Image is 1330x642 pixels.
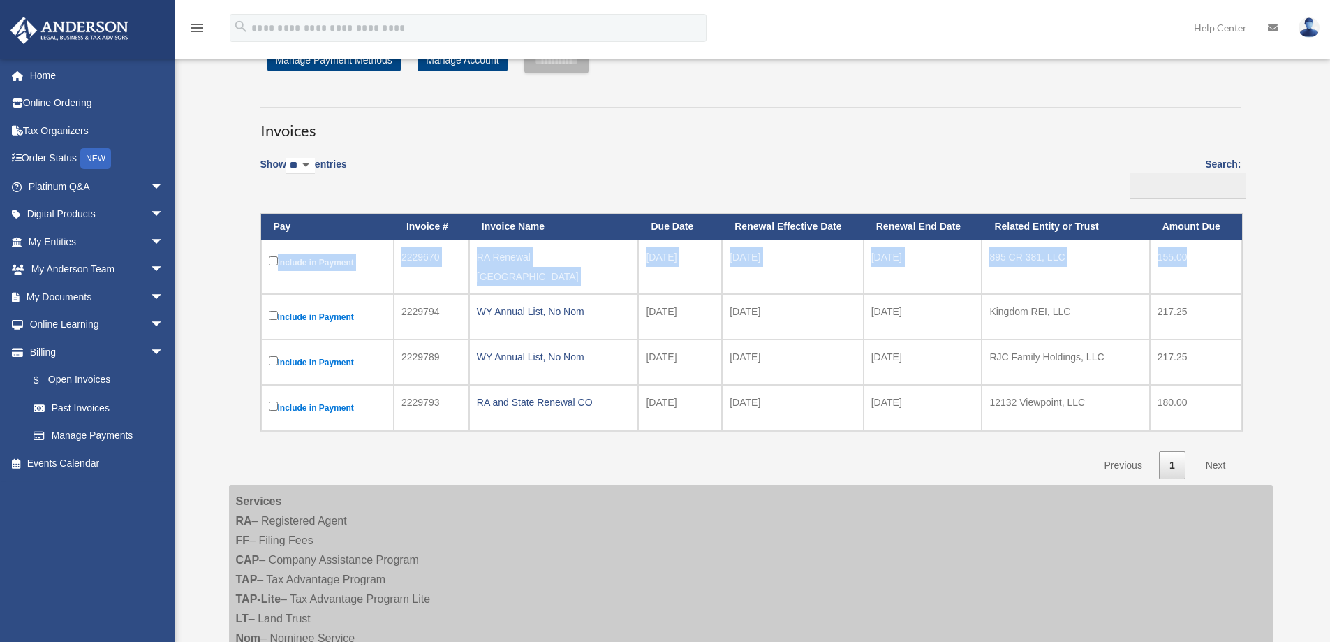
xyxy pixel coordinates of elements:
[394,240,469,294] td: 2229670
[20,394,178,422] a: Past Invoices
[269,402,278,411] input: Include in Payment
[1195,451,1236,480] a: Next
[10,173,185,200] a: Platinum Q&Aarrow_drop_down
[10,145,185,173] a: Order StatusNEW
[982,240,1149,294] td: 895 CR 381, LLC
[10,283,185,311] a: My Documentsarrow_drop_down
[260,107,1241,142] h3: Invoices
[394,385,469,430] td: 2229793
[20,366,171,395] a: $Open Invoices
[267,49,401,71] a: Manage Payment Methods
[80,148,111,169] div: NEW
[189,24,205,36] a: menu
[722,294,864,340] td: [DATE]
[150,256,178,284] span: arrow_drop_down
[1159,451,1185,480] a: 1
[1093,451,1152,480] a: Previous
[638,340,722,385] td: [DATE]
[722,385,864,430] td: [DATE]
[189,20,205,36] i: menu
[1150,294,1242,340] td: 217.25
[150,283,178,312] span: arrow_drop_down
[10,117,185,145] a: Tax Organizers
[150,228,178,256] span: arrow_drop_down
[269,308,386,326] label: Include in Payment
[10,256,185,284] a: My Anderson Teamarrow_drop_down
[469,214,639,240] th: Invoice Name: activate to sort column ascending
[20,422,178,450] a: Manage Payments
[150,338,178,367] span: arrow_drop_down
[864,294,982,340] td: [DATE]
[864,214,982,240] th: Renewal End Date: activate to sort column ascending
[236,515,252,527] strong: RA
[1130,173,1246,199] input: Search:
[10,338,178,366] a: Billingarrow_drop_down
[1150,385,1242,430] td: 180.00
[1150,340,1242,385] td: 217.25
[394,214,469,240] th: Invoice #: activate to sort column ascending
[150,200,178,229] span: arrow_drop_down
[269,399,386,416] label: Include in Payment
[10,89,185,117] a: Online Ordering
[722,340,864,385] td: [DATE]
[269,254,386,271] label: Include in Payment
[394,340,469,385] td: 2229789
[864,340,982,385] td: [DATE]
[638,385,722,430] td: [DATE]
[982,294,1149,340] td: Kingdom REI, LLC
[418,49,507,71] a: Manage Account
[150,311,178,340] span: arrow_drop_down
[269,356,278,365] input: Include in Payment
[10,200,185,228] a: Digital Productsarrow_drop_down
[10,449,185,477] a: Events Calendar
[1299,17,1320,38] img: User Pic
[286,158,315,174] select: Showentries
[236,593,281,605] strong: TAP-Lite
[1150,214,1242,240] th: Amount Due: activate to sort column ascending
[236,554,260,566] strong: CAP
[722,240,864,294] td: [DATE]
[982,385,1149,430] td: 12132 Viewpoint, LLC
[638,294,722,340] td: [DATE]
[269,353,386,371] label: Include in Payment
[722,214,864,240] th: Renewal Effective Date: activate to sort column ascending
[236,495,282,507] strong: Services
[10,311,185,339] a: Online Learningarrow_drop_down
[982,214,1149,240] th: Related Entity or Trust: activate to sort column ascending
[10,61,185,89] a: Home
[236,534,250,546] strong: FF
[477,247,631,286] div: RA Renewal [GEOGRAPHIC_DATA]
[638,214,722,240] th: Due Date: activate to sort column ascending
[261,214,394,240] th: Pay: activate to sort column descending
[477,393,631,412] div: RA and State Renewal CO
[864,385,982,430] td: [DATE]
[10,228,185,256] a: My Entitiesarrow_drop_down
[6,17,133,44] img: Anderson Advisors Platinum Portal
[236,613,249,625] strong: LT
[269,256,278,265] input: Include in Payment
[233,19,249,34] i: search
[394,294,469,340] td: 2229794
[269,311,278,320] input: Include in Payment
[1150,240,1242,294] td: 155.00
[260,156,347,188] label: Show entries
[150,173,178,201] span: arrow_drop_down
[1125,156,1241,199] label: Search:
[477,347,631,367] div: WY Annual List, No Nom
[41,372,48,389] span: $
[864,240,982,294] td: [DATE]
[638,240,722,294] td: [DATE]
[477,302,631,321] div: WY Annual List, No Nom
[982,340,1149,385] td: RJC Family Holdings, LLC
[236,574,258,585] strong: TAP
